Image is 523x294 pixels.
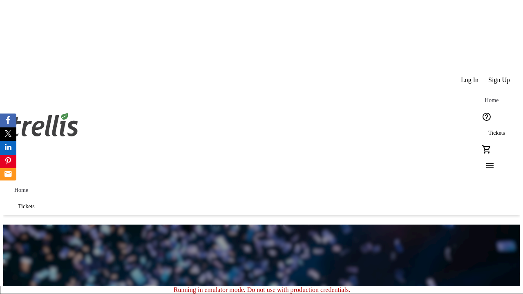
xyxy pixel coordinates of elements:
span: Sign Up [488,76,510,84]
span: Tickets [488,130,505,136]
a: Home [478,92,505,109]
button: Help [478,109,495,125]
a: Tickets [478,125,515,141]
span: Tickets [18,203,35,210]
span: Log In [461,76,478,84]
span: Home [14,187,28,194]
a: Home [8,182,34,198]
a: Tickets [8,198,45,215]
span: Home [485,97,498,104]
button: Sign Up [483,72,515,88]
button: Menu [478,158,495,174]
img: Orient E2E Organization Lv8udML1vw's Logo [8,104,81,145]
button: Cart [478,141,495,158]
button: Log In [456,72,483,88]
